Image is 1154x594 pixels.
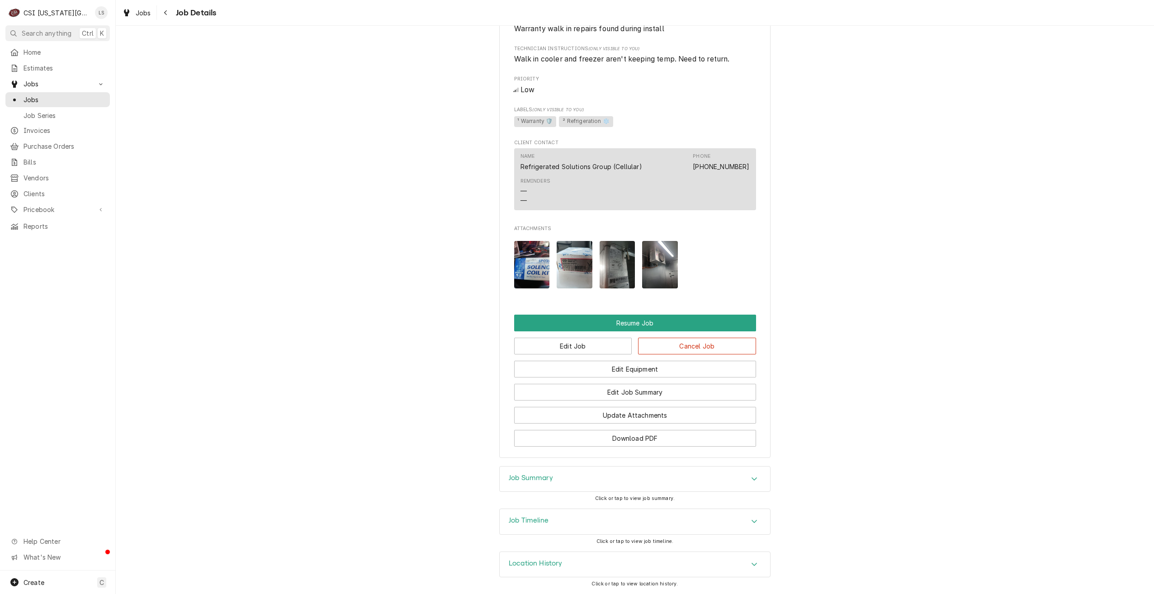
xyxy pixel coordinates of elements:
span: Job Details [173,7,217,19]
a: Job Series [5,108,110,123]
span: Invoices [24,126,105,135]
div: Button Group [514,315,756,447]
a: Estimates [5,61,110,75]
h3: Location History [509,559,563,568]
span: (Only Visible to You) [532,107,583,112]
span: Walk in cooler and freezer aren't keeping temp. Need to return. [514,55,730,63]
div: Priority [514,75,756,95]
div: Job Timeline [499,509,771,535]
img: MzKXbRGtQsyFloww4nSl [514,241,550,288]
a: Bills [5,155,110,170]
span: Labels [514,106,756,113]
span: Jobs [24,95,105,104]
div: [object Object] [514,106,756,128]
div: Button Group Row [514,401,756,424]
div: Accordion Header [500,509,770,534]
a: Jobs [118,5,155,20]
h3: Job Timeline [509,516,549,525]
span: Attachments [514,234,756,295]
span: Purchase Orders [24,141,105,151]
img: dznPTTZBSfK2A4CiObA1 [642,241,678,288]
img: M8ilLJ4hRRGCjG8BNHgw [557,241,592,288]
div: Client Contact [514,139,756,214]
div: Button Group Row [514,377,756,401]
span: ² Refrigeration ❄️ [559,116,613,127]
span: (Only Visible to You) [588,46,639,51]
a: Go to Jobs [5,76,110,91]
span: Click or tap to view location history. [591,581,678,587]
span: What's New [24,552,104,562]
span: [object Object] [514,115,756,128]
span: Priority [514,85,756,95]
a: Go to Help Center [5,534,110,549]
button: Edit Job [514,338,632,354]
a: Home [5,45,110,60]
span: Warranty walk in repairs found during install [514,24,664,33]
a: Invoices [5,123,110,138]
div: Accordion Header [500,552,770,577]
span: [object Object] [514,54,756,65]
div: Reminders [520,178,550,185]
div: Lindy Springer's Avatar [95,6,108,19]
button: Accordion Details Expand Trigger [500,509,770,534]
a: Go to What's New [5,550,110,565]
span: Jobs [24,79,92,89]
span: Click or tap to view job summary. [595,495,675,501]
div: Low [514,85,756,95]
span: Clients [24,189,105,198]
button: Update Attachments [514,407,756,424]
div: C [8,6,21,19]
button: Accordion Details Expand Trigger [500,467,770,492]
span: Click or tap to view job timeline. [596,538,673,544]
span: Reports [24,222,105,231]
span: C [99,578,104,587]
div: Contact [514,148,756,210]
div: Attachments [514,225,756,296]
span: Priority [514,75,756,83]
a: Go to Pricebook [5,202,110,217]
div: Button Group Row [514,315,756,331]
div: CSI Kansas City's Avatar [8,6,21,19]
button: Cancel Job [638,338,756,354]
a: Jobs [5,92,110,107]
div: — [520,196,527,205]
a: [PHONE_NUMBER] [693,163,749,170]
h3: Job Summary [509,474,553,482]
span: Technician Instructions [514,45,756,52]
div: LS [95,6,108,19]
button: Navigate back [159,5,173,20]
span: Pricebook [24,205,92,214]
button: Search anythingCtrlK [5,25,110,41]
span: ¹ Warranty 🛡️ [514,116,557,127]
div: Reminders [520,178,550,205]
button: Edit Job Summary [514,384,756,401]
span: Client Contact [514,139,756,146]
a: Clients [5,186,110,201]
span: Reason For Call [514,24,756,34]
span: Ctrl [82,28,94,38]
span: Search anything [22,28,71,38]
span: Estimates [24,63,105,73]
div: Refrigerated Solutions Group (Cellular) [520,162,642,171]
span: Home [24,47,105,57]
div: Button Group Row [514,424,756,447]
span: Jobs [136,8,151,18]
span: Vendors [24,173,105,183]
span: Job Series [24,111,105,120]
a: Reports [5,219,110,234]
button: Download PDF [514,430,756,447]
div: Name [520,153,642,171]
a: Purchase Orders [5,139,110,154]
div: CSI [US_STATE][GEOGRAPHIC_DATA] [24,8,90,18]
div: Job Summary [499,466,771,492]
div: Client Contact List [514,148,756,214]
div: — [520,186,527,196]
span: Create [24,579,44,586]
div: Button Group Row [514,331,756,354]
div: Phone [693,153,749,171]
img: 8H6iCpMQ4OJ65cqBxExr [600,241,635,288]
span: K [100,28,104,38]
span: Help Center [24,537,104,546]
button: Resume Job [514,315,756,331]
span: Attachments [514,225,756,232]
